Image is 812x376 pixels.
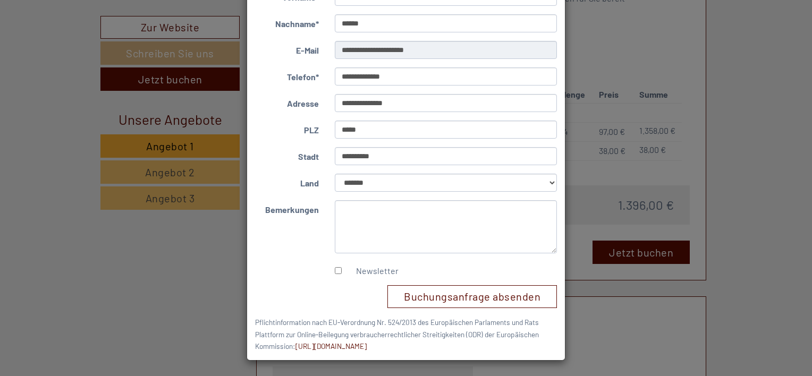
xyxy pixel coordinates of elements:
[247,67,327,83] label: Telefon*
[348,275,418,298] button: Senden
[16,31,166,39] div: Appartements & Wellness [PERSON_NAME]
[8,29,172,61] div: Guten Tag, wie können wir Ihnen helfen?
[247,94,327,110] label: Adresse
[247,41,327,57] label: E-Mail
[247,174,327,190] label: Land
[247,14,327,30] label: Nachname*
[295,341,367,351] a: [URL][DOMAIN_NAME]
[247,200,327,216] label: Bemerkungen
[255,318,539,351] small: Pflichtinformation nach EU-Verordnung Nr. 524/2013 des Europäischen Parlaments und Rats Plattform...
[345,265,399,277] label: Newsletter
[16,52,166,59] small: 21:38
[247,147,327,163] label: Stadt
[387,285,557,308] button: Buchungsanfrage absenden
[189,8,229,26] div: [DATE]
[247,121,327,136] label: PLZ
